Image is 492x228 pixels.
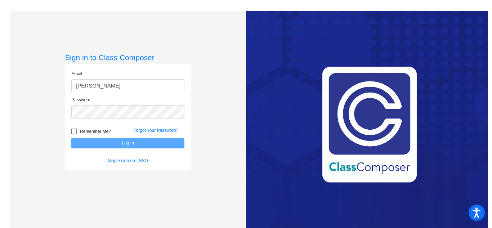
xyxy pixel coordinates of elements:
[108,158,148,163] a: Single sign on - SSO
[71,97,90,103] label: Password
[71,71,82,77] label: Email
[65,53,191,62] h3: Sign in to Class Composer
[71,138,184,148] button: Log In
[80,127,111,136] span: Remember Me?
[133,128,178,133] a: Forgot Your Password?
